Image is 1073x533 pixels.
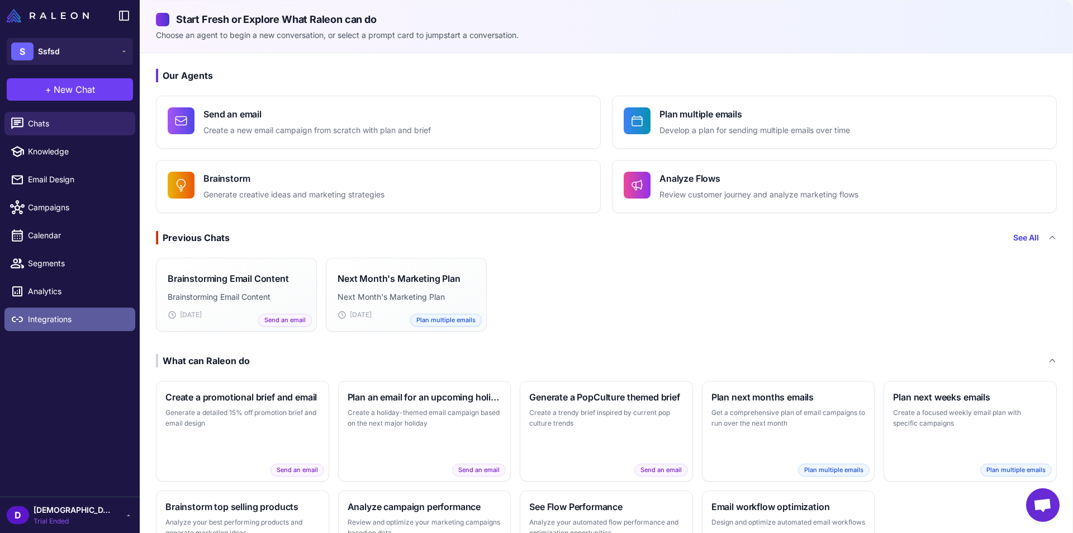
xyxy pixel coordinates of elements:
[798,464,870,477] span: Plan multiple emails
[270,464,324,477] span: Send an email
[348,390,502,404] h3: Plan an email for an upcoming holiday
[156,381,329,482] button: Create a promotional brief and emailGenerate a detailed 15% off promotion brief and email designS...
[34,516,112,526] span: Trial Ended
[452,464,506,477] span: Send an email
[338,381,511,482] button: Plan an email for an upcoming holidayCreate a holiday-themed email campaign based on the next maj...
[258,314,312,327] span: Send an email
[7,78,133,101] button: +New Chat
[1013,232,1039,244] a: See All
[156,96,601,149] button: Send an emailCreate a new email campaign from scratch with plan and brief
[34,504,112,516] span: [DEMOGRAPHIC_DATA]
[4,280,135,303] a: Analytics
[168,272,289,285] h3: Brainstorming Email Content
[38,45,60,58] span: Ssfsd
[4,196,135,219] a: Campaigns
[612,96,1057,149] button: Plan multiple emailsDevelop a plan for sending multiple emails over time
[28,117,126,130] span: Chats
[4,224,135,247] a: Calendar
[893,407,1047,429] p: Create a focused weekly email plan with specific campaigns
[45,83,51,96] span: +
[893,390,1047,404] h3: Plan next weeks emails
[659,188,858,201] p: Review customer journey and analyze marketing flows
[520,381,693,482] button: Generate a PopCulture themed briefCreate a trendy brief inspired by current pop culture trendsSen...
[702,381,875,482] button: Plan next months emailsGet a comprehensive plan of email campaigns to run over the next monthPlan...
[529,390,683,404] h3: Generate a PopCulture themed brief
[659,172,858,185] h4: Analyze Flows
[529,407,683,429] p: Create a trendy brief inspired by current pop culture trends
[165,500,320,513] h3: Brainstorm top selling products
[165,407,320,429] p: Generate a detailed 15% off promotion brief and email design
[348,407,502,429] p: Create a holiday-themed email campaign based on the next major holiday
[203,107,431,121] h4: Send an email
[612,160,1057,213] button: Analyze FlowsReview customer journey and analyze marketing flows
[884,381,1057,482] button: Plan next weeks emailsCreate a focused weekly email plan with specific campaignsPlan multiple emails
[168,291,305,303] p: Brainstorming Email Content
[659,124,850,137] p: Develop a plan for sending multiple emails over time
[711,517,866,528] p: Design and optimize automated email workflows
[338,291,475,303] p: Next Month's Marketing Plan
[4,140,135,163] a: Knowledge
[203,188,384,201] p: Generate creative ideas and marketing strategies
[28,257,126,270] span: Segments
[168,310,305,320] div: [DATE]
[156,69,1057,82] h3: Our Agents
[11,43,34,60] div: S
[165,390,320,404] h3: Create a promotional brief and email
[711,500,866,513] h3: Email workflow optimization
[156,231,230,244] div: Previous Chats
[711,407,866,429] p: Get a comprehensive plan of email campaigns to run over the next month
[54,83,95,96] span: New Chat
[28,285,126,298] span: Analytics
[7,9,89,22] img: Raleon Logo
[4,252,135,275] a: Segments
[338,310,475,320] div: [DATE]
[634,464,688,477] span: Send an email
[529,500,683,513] h3: See Flow Performance
[980,464,1052,477] span: Plan multiple emails
[203,124,431,137] p: Create a new email campaign from scratch with plan and brief
[348,500,502,513] h3: Analyze campaign performance
[28,313,126,326] span: Integrations
[711,390,866,404] h3: Plan next months emails
[156,160,601,213] button: BrainstormGenerate creative ideas and marketing strategies
[7,38,133,65] button: SSsfsd
[156,354,250,367] div: What can Raleon do
[410,314,482,327] span: Plan multiple emails
[28,145,126,158] span: Knowledge
[28,229,126,242] span: Calendar
[203,172,384,185] h4: Brainstorm
[156,29,1057,41] p: Choose an agent to begin a new conversation, or select a prompt card to jumpstart a conversation.
[4,168,135,191] a: Email Design
[28,201,126,214] span: Campaigns
[7,9,93,22] a: Raleon Logo
[1026,488,1060,522] div: Open chat
[338,272,460,285] h3: Next Month's Marketing Plan
[659,107,850,121] h4: Plan multiple emails
[4,112,135,135] a: Chats
[7,506,29,524] div: D
[28,173,126,186] span: Email Design
[4,308,135,331] a: Integrations
[156,12,1057,27] h2: Start Fresh or Explore What Raleon can do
